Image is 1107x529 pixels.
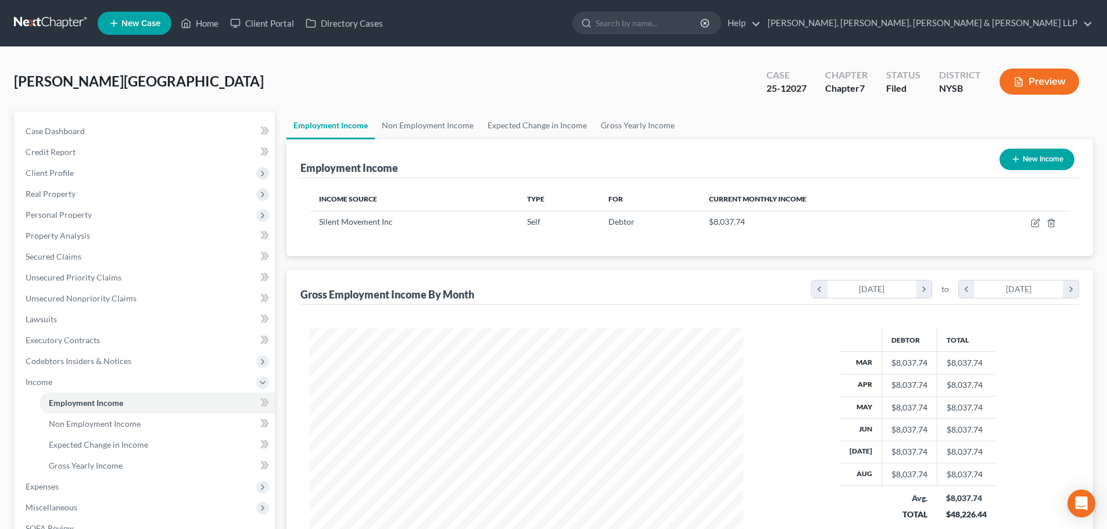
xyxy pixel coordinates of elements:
[840,441,882,463] th: [DATE]
[840,463,882,485] th: Aug
[937,419,996,441] td: $8,037.74
[766,82,807,95] div: 25-12027
[26,502,77,512] span: Miscellaneous
[300,287,474,301] div: Gross Employment Income By Month
[937,441,996,463] td: $8,037.74
[891,469,927,480] div: $8,037.74
[937,352,996,374] td: $8,037.74
[26,147,76,157] span: Credit Report
[16,309,275,330] a: Lawsuits
[709,195,807,203] span: Current Monthly Income
[840,396,882,418] th: May
[937,463,996,485] td: $8,037.74
[481,111,594,139] a: Expected Change in Income
[886,69,920,82] div: Status
[939,69,981,82] div: District
[26,314,57,324] span: Lawsuits
[49,440,148,449] span: Expected Change in Income
[26,377,52,387] span: Income
[40,413,275,434] a: Non Employment Income
[937,328,996,351] th: Total
[999,69,1079,95] button: Preview
[527,217,540,226] span: Self
[1067,490,1095,517] div: Open Intercom Messenger
[26,356,131,366] span: Codebtors Insiders & Notices
[891,509,927,520] div: TOTAL
[319,195,377,203] span: Income Source
[840,374,882,396] th: Apr
[224,13,300,34] a: Client Portal
[16,267,275,288] a: Unsecured Priority Claims
[891,379,927,391] div: $8,037.74
[527,195,544,203] span: Type
[812,280,827,298] i: chevron_left
[766,69,807,82] div: Case
[16,330,275,351] a: Executory Contracts
[827,280,916,298] div: [DATE]
[916,280,932,298] i: chevron_right
[14,73,264,89] span: [PERSON_NAME][GEOGRAPHIC_DATA]
[594,111,682,139] a: Gross Yearly Income
[946,492,987,504] div: $8,037.74
[946,509,987,520] div: $48,226.44
[26,231,90,240] span: Property Analysis
[40,455,275,476] a: Gross Yearly Income
[975,280,1063,298] div: [DATE]
[26,481,59,491] span: Expenses
[608,217,635,226] span: Debtor
[891,402,927,413] div: $8,037.74
[762,13,1092,34] a: [PERSON_NAME], [PERSON_NAME], [PERSON_NAME] & [PERSON_NAME] LLP
[300,13,389,34] a: Directory Cases
[886,82,920,95] div: Filed
[840,352,882,374] th: Mar
[40,434,275,455] a: Expected Change in Income
[26,168,74,178] span: Client Profile
[16,246,275,267] a: Secured Claims
[939,82,981,95] div: NYSB
[16,142,275,163] a: Credit Report
[300,161,398,175] div: Employment Income
[26,272,121,282] span: Unsecured Priority Claims
[840,419,882,441] th: Jun
[375,111,481,139] a: Non Employment Income
[49,419,141,429] span: Non Employment Income
[16,225,275,246] a: Property Analysis
[882,328,937,351] th: Debtor
[825,69,868,82] div: Chapter
[26,251,81,261] span: Secured Claims
[891,446,927,458] div: $8,037.74
[16,121,275,142] a: Case Dashboard
[26,210,92,219] span: Personal Property
[941,283,949,295] span: to
[937,374,996,396] td: $8,037.74
[891,357,927,369] div: $8,037.74
[26,126,85,136] span: Case Dashboard
[859,82,865,93] span: 7
[26,189,76,199] span: Real Property
[891,492,927,504] div: Avg.
[959,280,975,298] i: chevron_left
[937,396,996,418] td: $8,037.74
[26,335,100,345] span: Executory Contracts
[608,195,623,203] span: For
[709,217,745,226] span: $8,037.74
[16,288,275,309] a: Unsecured Nonpriority Claims
[40,393,275,413] a: Employment Income
[49,398,123,408] span: Employment Income
[596,12,702,34] input: Search by name...
[722,13,761,34] a: Help
[1063,280,1079,298] i: chevron_right
[26,293,137,303] span: Unsecured Nonpriority Claims
[999,149,1074,170] button: New Income
[319,217,393,226] span: Silent Movement Inc
[49,460,123,470] span: Gross Yearly Income
[286,111,375,139] a: Employment Income
[175,13,224,34] a: Home
[825,82,868,95] div: Chapter
[121,19,160,28] span: New Case
[891,424,927,436] div: $8,037.74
